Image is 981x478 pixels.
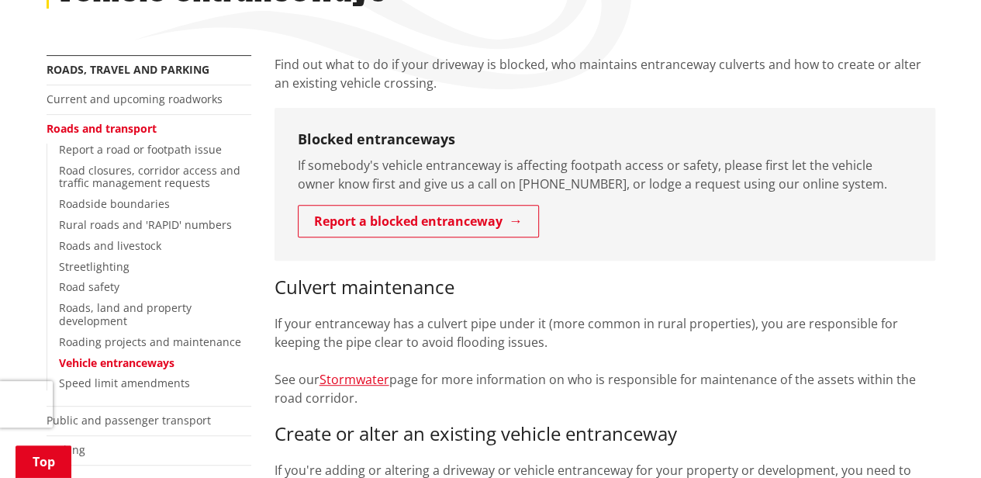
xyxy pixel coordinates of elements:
[59,300,192,328] a: Roads, land and property development
[59,217,232,232] a: Rural roads and 'RAPID' numbers
[298,131,912,148] h3: Blocked entranceways
[59,163,240,191] a: Road closures, corridor access and traffic management requests
[910,413,965,469] iframe: Messenger Launcher
[47,121,157,136] a: Roads and transport
[59,355,174,370] a: Vehicle entranceways
[47,62,209,77] a: Roads, travel and parking
[59,196,170,211] a: Roadside boundaries
[47,413,211,428] a: Public and passenger transport
[47,92,223,106] a: Current and upcoming roadworks
[320,371,389,388] a: Stormwater
[59,259,130,274] a: Streetlighting
[275,55,935,92] p: Find out what to do if your driveway is blocked, who maintains entranceway culverts and how to cr...
[275,314,935,407] p: If your entranceway has a culvert pipe under it (more common in rural properties), you are respon...
[47,442,85,457] a: Parking
[275,423,935,445] h3: Create or alter an existing vehicle entranceway
[16,445,71,478] a: Top
[59,334,241,349] a: Roading projects and maintenance
[59,238,161,253] a: Roads and livestock
[59,142,222,157] a: Report a road or footpath issue
[298,156,912,193] p: If somebody's vehicle entranceway is affecting footpath access or safety, please first let the ve...
[59,279,119,294] a: Road safety
[59,376,190,390] a: Speed limit amendments
[298,205,539,237] a: Report a blocked entranceway
[275,276,935,299] h3: Culvert maintenance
